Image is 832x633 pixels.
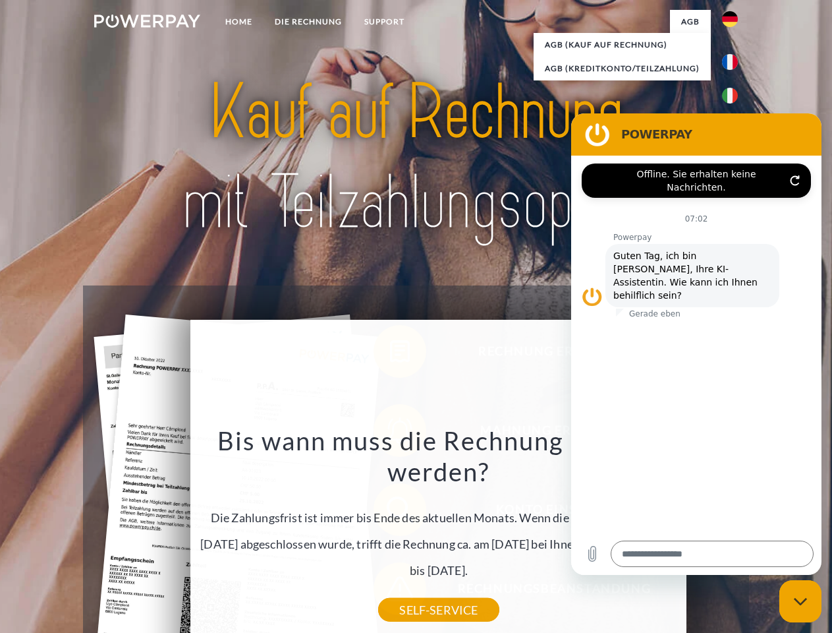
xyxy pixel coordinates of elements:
a: AGB (Kauf auf Rechnung) [534,33,711,57]
a: AGB (Kreditkonto/Teilzahlung) [534,57,711,80]
iframe: Messaging-Fenster [571,113,821,575]
img: de [722,11,738,27]
img: it [722,88,738,104]
img: fr [722,54,738,70]
div: Die Zahlungsfrist ist immer bis Ende des aktuellen Monats. Wenn die Bestellung z.B. am [DATE] abg... [198,425,679,610]
img: title-powerpay_de.svg [126,63,706,253]
iframe: Schaltfläche zum Öffnen des Messaging-Fensters; Konversation läuft [779,580,821,622]
img: logo-powerpay-white.svg [94,15,200,28]
a: SELF-SERVICE [378,598,499,622]
a: DIE RECHNUNG [263,10,353,34]
a: agb [670,10,711,34]
h3: Bis wann muss die Rechnung bezahlt werden? [198,425,679,488]
a: Home [214,10,263,34]
a: SUPPORT [353,10,416,34]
